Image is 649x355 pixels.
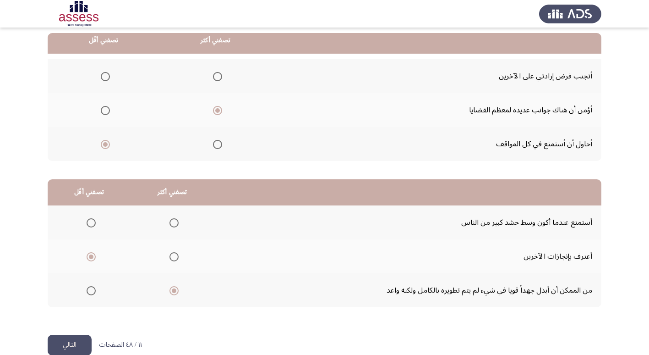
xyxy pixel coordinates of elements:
td: أؤمن أن هناك جوانب عديدة لمعظم القضايا [272,93,601,127]
mat-radio-group: Select an option [209,136,222,152]
th: تصفني أكثر [131,179,214,205]
td: أحاول أن أستمتع في كل المواقف [272,127,601,161]
mat-radio-group: Select an option [97,136,110,152]
mat-radio-group: Select an option [83,215,96,230]
td: أستمتع عندما أكون وسط حشد كبير من الناس [214,205,601,239]
mat-radio-group: Select an option [166,283,179,298]
mat-radio-group: Select an option [83,249,96,264]
img: Assessment logo of OCM R1 ASSESS [48,1,110,27]
td: أعترف بإنجازات الآخرين [214,239,601,273]
img: Assess Talent Management logo [539,1,601,27]
mat-radio-group: Select an option [166,249,179,264]
th: تصفني أكثر [159,28,272,54]
mat-radio-group: Select an option [166,215,179,230]
td: أتجنب فرض إرادتي على الآخرين [272,59,601,93]
mat-radio-group: Select an option [97,102,110,118]
mat-radio-group: Select an option [97,68,110,84]
th: تصفني أقَل [48,28,159,54]
th: تصفني أقَل [48,179,131,205]
td: من الممكن أن أبذل جهداً قويا في شيء لم يتم تطويره بالكامل ولكنه واعد [214,273,601,307]
mat-radio-group: Select an option [209,102,222,118]
mat-radio-group: Select an option [209,68,222,84]
p: ١١ / ٤٨ الصفحات [99,341,142,349]
mat-radio-group: Select an option [83,283,96,298]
